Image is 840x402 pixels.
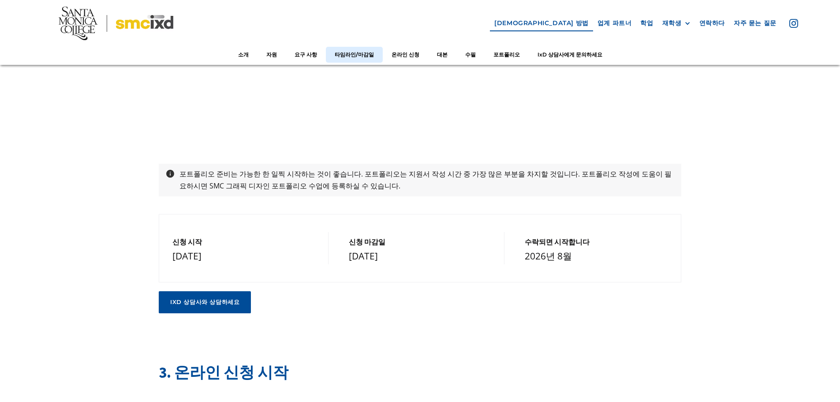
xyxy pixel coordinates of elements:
[662,19,691,27] div: 재학생
[349,237,385,246] font: 신청 마감일
[695,15,729,31] a: 연락하다
[266,51,277,57] font: 자원
[392,51,419,57] font: 온라인 신청
[525,237,590,246] font: 수락되면 시작합니다
[789,19,798,28] img: 아이콘 - 인스타그램
[490,15,593,31] a: [DEMOGRAPHIC_DATA] 방법
[485,46,529,63] a: 포트폴리오
[170,298,239,305] font: ixd 상담사와 상담하세요
[538,51,602,57] font: IxD 상담사에게 문의하세요
[238,51,249,57] font: 소개
[640,19,653,27] font: 학업
[295,51,317,57] font: 요구 사항
[286,46,326,63] a: 요구 사항
[525,250,572,262] font: 2026년 8월
[179,169,672,191] font: 포트폴리오 준비는 가능한 한 일찍 시작하는 것이 좋습니다. 포트폴리오는 지원서 작성 시간 중 가장 많은 부분을 차지할 것입니다. 포트폴리오 작성에 도움이 필요하시면 SMC 그...
[326,46,383,63] a: 타임라인/마감일
[258,46,286,63] a: 자원
[699,19,725,27] font: 연락하다
[729,15,781,31] a: 자주 묻는 질문
[636,15,657,31] a: 학업
[159,363,288,382] font: 3. 온라인 신청 시작
[335,51,374,57] font: 타임라인/마감일
[383,46,428,63] a: 온라인 신청
[229,46,258,63] a: 소개
[428,46,456,63] a: 대본
[529,46,611,63] a: IxD 상담사에게 문의하세요
[437,51,448,57] font: 대본
[734,19,777,27] font: 자주 묻는 질문
[456,46,485,63] a: 수필
[159,291,251,313] a: ixd 상담사와 상담하세요
[349,250,378,262] font: [DATE]
[172,237,202,246] font: 신청 시작
[172,250,202,262] font: [DATE]
[494,19,589,27] font: [DEMOGRAPHIC_DATA] 방법
[465,51,476,57] font: 수필
[593,15,636,31] a: 업계 파트너
[662,19,682,27] font: 재학생
[493,51,520,57] font: 포트폴리오
[597,19,632,27] font: 업계 파트너
[59,7,173,40] img: 산타모니카 칼리지 - SMC IxD 로고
